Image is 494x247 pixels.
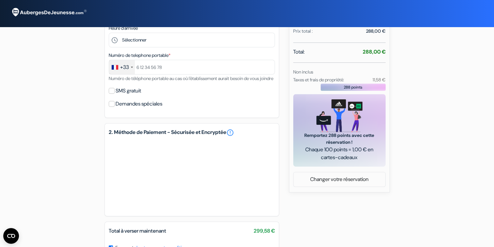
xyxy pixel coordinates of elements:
[301,146,378,161] span: Chaque 100 points = 1,00 € en cartes-cadeaux
[120,63,129,71] div: +33
[3,228,19,244] button: CMP-Widget öffnen
[109,25,138,32] label: Heure d'arrivée
[109,227,166,234] span: Total à verser maintenant
[344,84,362,90] span: 288 points
[293,69,313,75] small: Non inclus
[316,99,362,132] img: gift_card_hero_new.png
[293,48,305,56] span: Total:
[226,129,234,137] a: error_outline
[109,75,273,81] small: Numéro de téléphone portable au cas où l'établissement aurait besoin de vous joindre
[293,28,313,35] div: Prix total :
[109,129,275,137] h5: 2. Méthode de Paiement - Sécurisée et Encryptée
[293,77,344,83] small: Taxes et frais de propriété:
[8,4,89,21] img: AubergesDeJeunesse.com
[254,227,275,235] span: 299,58 €
[116,86,141,95] label: SMS gratuit
[107,138,276,212] iframe: Cadre de saisie sécurisé pour le paiement
[372,77,385,83] small: 11,58 €
[301,132,378,146] span: Remportez 288 points avec cette réservation !
[109,60,275,74] input: 6 12 34 56 78
[294,173,385,186] a: Changer votre réservation
[109,52,170,59] label: Numéro de telephone portable
[363,48,386,55] strong: 288,00 €
[109,60,135,74] div: France: +33
[116,99,162,108] label: Demandes spéciales
[366,28,386,35] div: 288,00 €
